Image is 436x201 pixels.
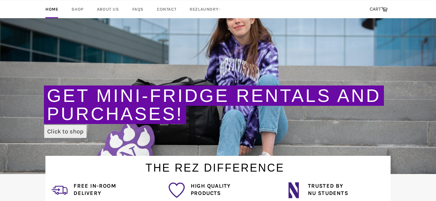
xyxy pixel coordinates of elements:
a: Home [39,0,64,18]
a: RezLaundry [183,0,227,18]
h4: High Quality Products [191,182,273,197]
a: FAQs [126,0,150,18]
h4: Trusted by NU Students [308,182,391,197]
h1: The Rez Difference [39,156,391,176]
a: About Us [91,0,125,18]
img: delivery_2.png [51,182,68,198]
a: Shop [65,0,89,18]
img: northwestern_wildcats_tiny.png [286,182,302,198]
a: Contact [151,0,182,18]
img: favorite_1.png [169,182,185,198]
a: CART [367,3,391,16]
a: Get Mini-Fridge Rentals and Purchases! [47,85,381,124]
a: Click to shop [44,125,87,138]
h4: Free In-Room Delivery [74,182,156,197]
